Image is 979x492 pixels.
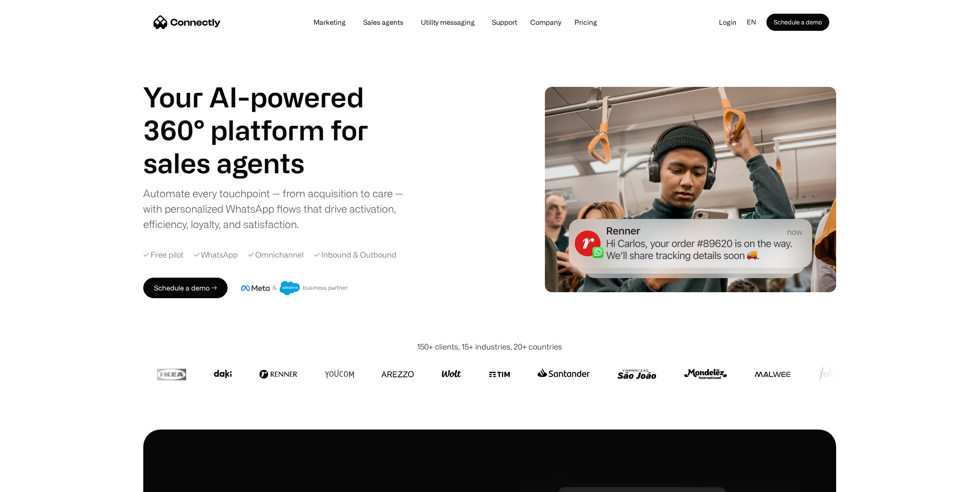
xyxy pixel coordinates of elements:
div: ✓ WhatsApp [194,249,238,261]
div: en [747,16,756,29]
a: Schedule a demo → [143,278,228,298]
div: en [743,16,766,29]
a: Schedule a demo [766,14,829,31]
a: Utility messaging [414,19,482,26]
div: 150+ clients, 15+ industries, 20+ countries [417,341,562,353]
div: Company [530,16,561,28]
div: ✓ Inbound & Outbound [314,249,396,261]
a: Login [712,16,743,29]
h1: Your AI-powered 360° platform for [143,80,400,146]
img: Meta and Salesforce business partner badge. [241,281,348,296]
ul: Language list [17,477,51,489]
div: carousel [143,146,400,179]
a: Sales agents [356,19,410,26]
div: Company [528,16,564,28]
aside: Language selected: English [9,476,51,489]
a: Support [485,19,524,26]
div: Automate every touchpoint — from acquisition to care — with personalized WhatsApp flows that driv... [143,186,413,232]
a: Marketing [307,19,352,26]
a: home [154,16,221,29]
a: Pricing [568,19,604,26]
div: ✓ Free pilot [143,249,183,261]
div: ✓ Omnichannel [248,249,304,261]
